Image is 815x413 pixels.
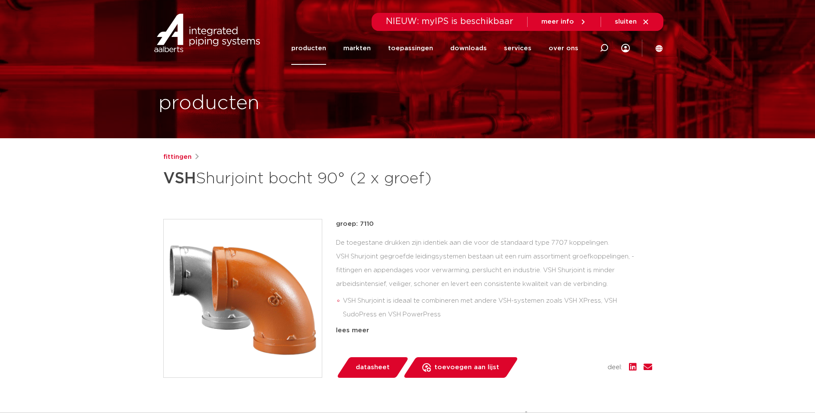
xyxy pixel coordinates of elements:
[343,322,652,349] li: het ‘Aalberts integrated piping systems’ assortiment beslaat een volledig geïntegreerd systeem va...
[343,32,371,65] a: markten
[291,32,326,65] a: producten
[434,361,499,374] span: toevoegen aan lijst
[541,18,587,26] a: meer info
[541,18,574,25] span: meer info
[159,90,259,117] h1: producten
[343,294,652,322] li: VSH Shurjoint is ideaal te combineren met andere VSH-systemen zoals VSH XPress, VSH SudoPress en ...
[356,361,390,374] span: datasheet
[549,32,578,65] a: over ons
[386,17,513,26] span: NIEUW: myIPS is beschikbaar
[291,32,578,65] nav: Menu
[163,171,196,186] strong: VSH
[336,236,652,322] div: De toegestane drukken zijn identiek aan die voor de standaard type 7707 koppelingen. VSH Shurjoin...
[336,219,652,229] p: groep: 7110
[615,18,650,26] a: sluiten
[336,357,409,378] a: datasheet
[163,166,486,191] h1: Shurjoint bocht 90° (2 x groef)
[504,32,531,65] a: services
[336,325,652,336] div: lees meer
[164,219,322,377] img: Product Image for VSH Shurjoint bocht 90° (2 x groef)
[163,152,192,162] a: fittingen
[388,32,433,65] a: toepassingen
[450,32,487,65] a: downloads
[607,362,622,373] span: deel:
[615,18,637,25] span: sluiten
